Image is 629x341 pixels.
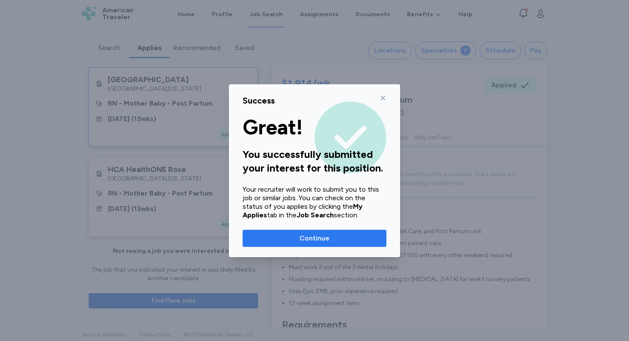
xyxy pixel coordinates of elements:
div: Your recruiter will work to submit you to this job or similar jobs. You can check on the status o... [243,185,386,219]
div: Success [243,95,275,107]
strong: Job Search [297,211,334,219]
button: Continue [243,230,386,247]
span: Continue [300,233,329,243]
div: Great! [243,117,386,137]
strong: My Applies [243,202,362,219]
div: You successfully submitted your interest for this position. [243,148,386,175]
